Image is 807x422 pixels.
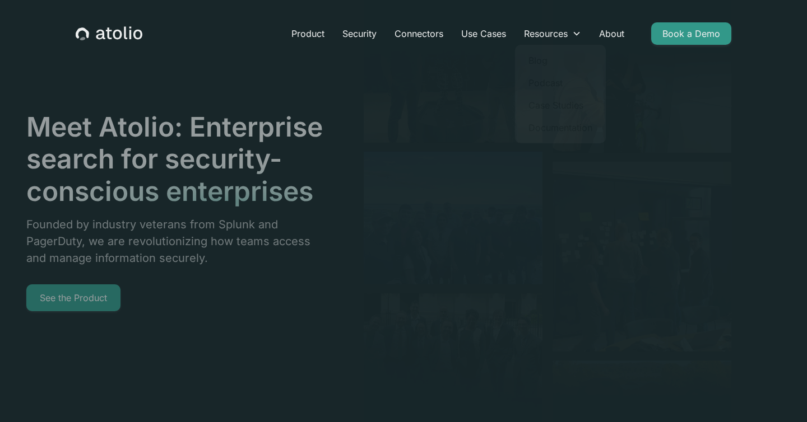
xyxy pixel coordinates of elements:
a: About [590,22,633,45]
a: Book a Demo [651,22,731,45]
a: See the Product [26,284,120,311]
nav: Resources [515,45,606,143]
img: image [364,152,542,284]
a: Use Cases [452,22,515,45]
a: Blog [520,49,601,72]
img: image [553,162,731,351]
div: Resources [524,27,568,40]
p: Founded by industry veterans from Splunk and PagerDuty, we are revolutionizing how teams access a... [26,216,324,266]
div: Resources [515,22,590,45]
a: Case Studies [520,94,601,116]
a: Connectors [386,22,452,45]
a: Podcast [520,72,601,94]
a: Security [333,22,386,45]
h1: Meet Atolio: Enterprise search for security-conscious enterprises [26,111,324,208]
a: Product [282,22,333,45]
a: home [76,26,142,41]
a: Documentation [520,116,601,139]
